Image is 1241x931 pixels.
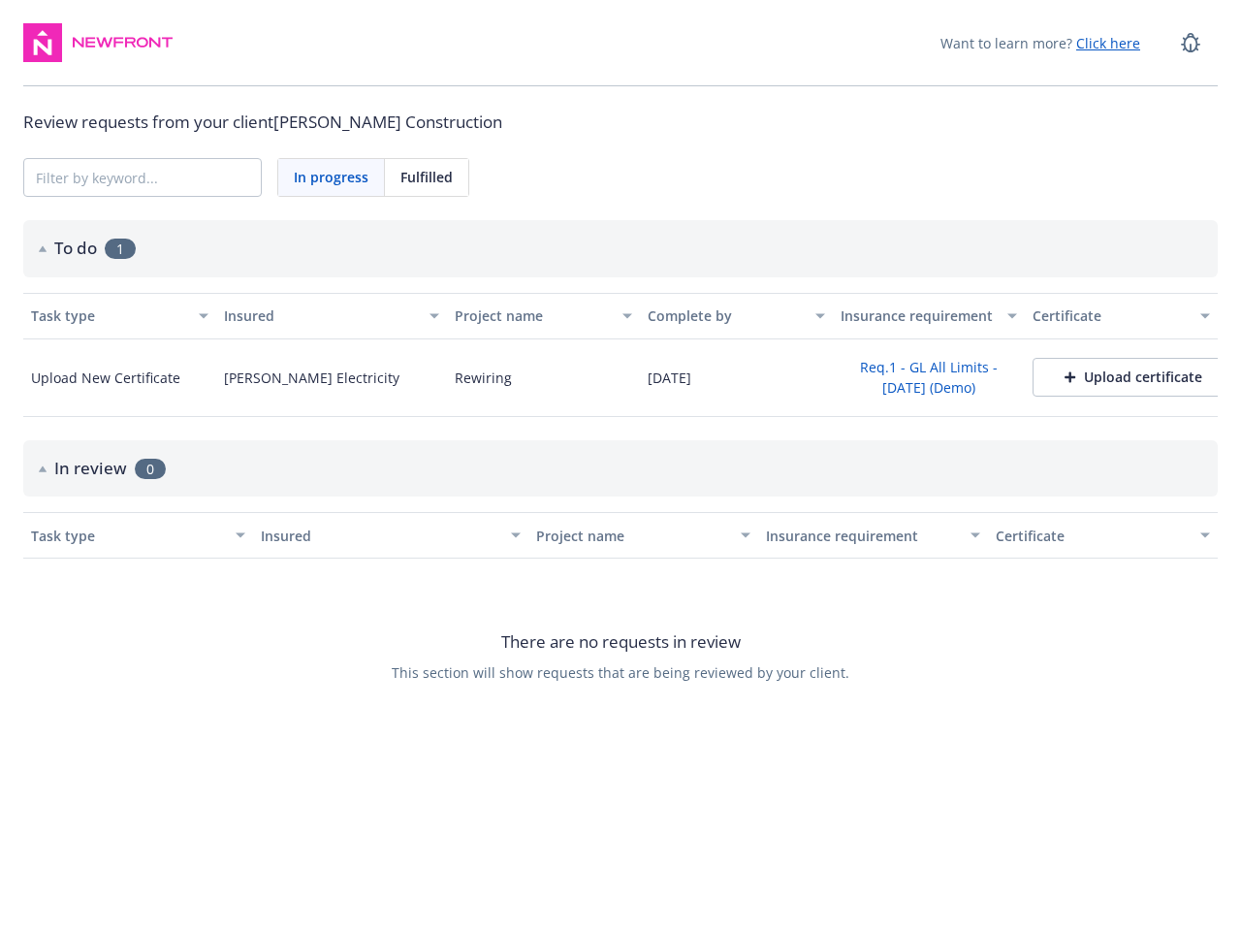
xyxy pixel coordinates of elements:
[648,305,804,326] div: Complete by
[758,512,988,559] button: Insurance requirement
[253,512,528,559] button: Insured
[536,526,729,546] div: Project name
[1171,23,1210,62] a: Report a Bug
[1065,368,1202,387] div: Upload certificate
[216,293,447,339] button: Insured
[23,293,216,339] button: Task type
[841,352,1018,402] button: Req.1 - GL All Limits - [DATE] (Demo)
[447,293,640,339] button: Project name
[1076,34,1140,52] a: Click here
[988,512,1218,559] button: Certificate
[640,293,833,339] button: Complete by
[996,526,1189,546] div: Certificate
[31,305,187,326] div: Task type
[23,512,253,559] button: Task type
[392,662,849,683] span: This section will show requests that are being reviewed by your client.
[841,305,997,326] div: Insurance requirement
[23,23,62,62] img: navigator-logo.svg
[224,368,399,388] div: [PERSON_NAME] Electricity
[23,110,1218,135] div: Review requests from your client [PERSON_NAME] Construction
[70,33,175,52] img: Newfront Logo
[501,629,741,655] span: There are no requests in review
[24,159,261,196] input: Filter by keyword...
[766,526,959,546] div: Insurance requirement
[261,526,499,546] div: Insured
[455,368,512,388] div: Rewiring
[1025,293,1218,339] button: Certificate
[54,236,97,261] h2: To do
[224,305,418,326] div: Insured
[31,526,224,546] div: Task type
[648,368,691,388] div: [DATE]
[940,33,1140,53] span: Want to learn more?
[528,512,758,559] button: Project name
[105,239,136,259] span: 1
[294,167,368,187] span: In progress
[455,305,611,326] div: Project name
[31,368,180,388] div: Upload New Certificate
[833,293,1026,339] button: Insurance requirement
[135,459,166,479] span: 0
[400,167,453,187] span: Fulfilled
[54,456,127,481] h2: In review
[1033,358,1234,397] button: Upload certificate
[1033,305,1189,326] div: Certificate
